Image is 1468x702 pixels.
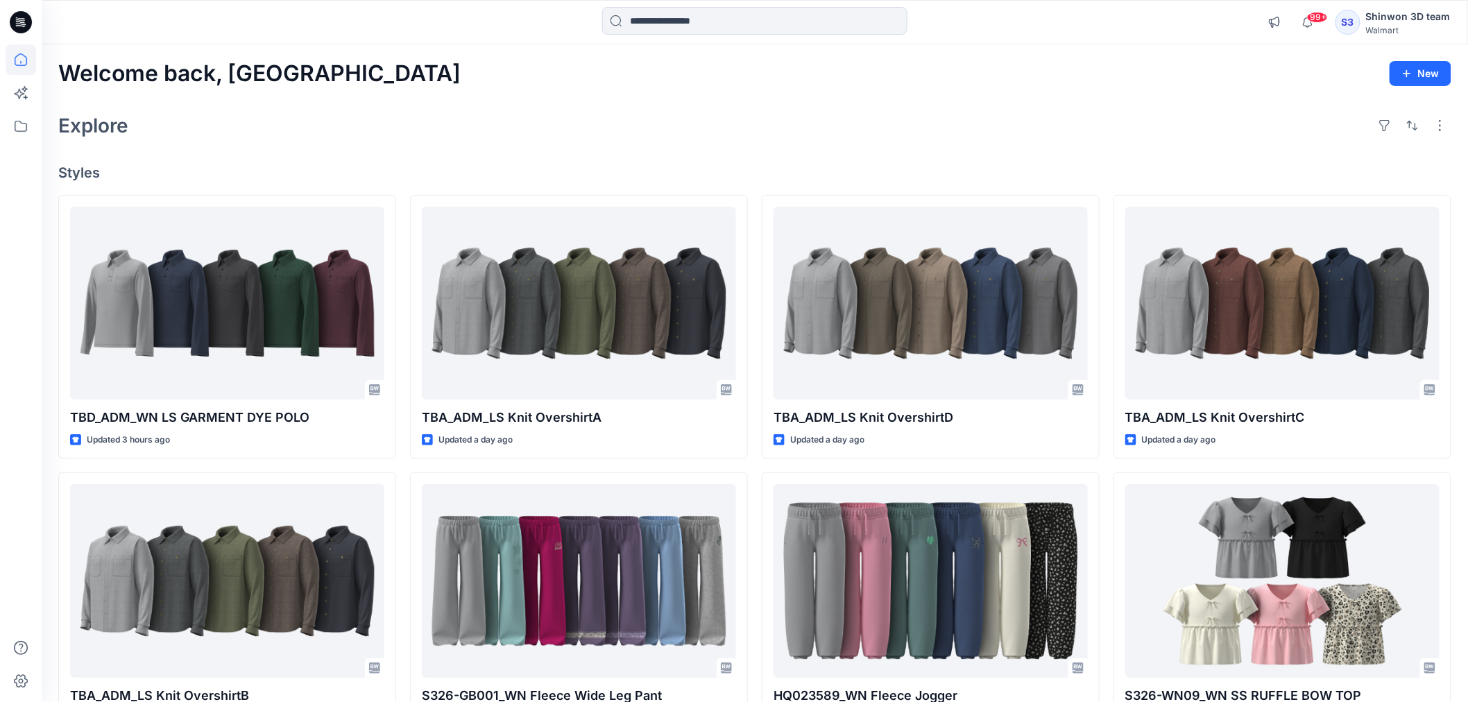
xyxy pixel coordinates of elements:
p: TBA_ADM_LS Knit OvershirtD [774,408,1088,427]
a: TBD_ADM_WN LS GARMENT DYE POLO [70,207,384,400]
h4: Styles [58,164,1451,181]
div: Walmart [1366,25,1451,35]
h2: Explore [58,114,128,137]
a: HQ023589_WN Fleece Jogger [774,484,1088,677]
a: TBA_ADM_LS Knit OvershirtC [1125,207,1440,400]
p: TBA_ADM_LS Knit OvershirtC [1125,408,1440,427]
p: Updated a day ago [790,433,864,447]
p: TBD_ADM_WN LS GARMENT DYE POLO [70,408,384,427]
a: TBA_ADM_LS Knit OvershirtD [774,207,1088,400]
p: TBA_ADM_LS Knit OvershirtA [422,408,736,427]
a: TBA_ADM_LS Knit OvershirtA [422,207,736,400]
a: S326-GB001_WN Fleece Wide Leg Pant [422,484,736,677]
a: S326-WN09_WN SS RUFFLE BOW TOP [1125,484,1440,677]
div: Shinwon 3D team [1366,8,1451,25]
p: Updated 3 hours ago [87,433,170,447]
h2: Welcome back, [GEOGRAPHIC_DATA] [58,61,461,87]
a: TBA_ADM_LS Knit OvershirtB [70,484,384,677]
button: New [1390,61,1451,86]
p: Updated a day ago [438,433,513,447]
div: S3 [1335,10,1360,35]
span: 99+ [1307,12,1328,23]
p: Updated a day ago [1142,433,1216,447]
